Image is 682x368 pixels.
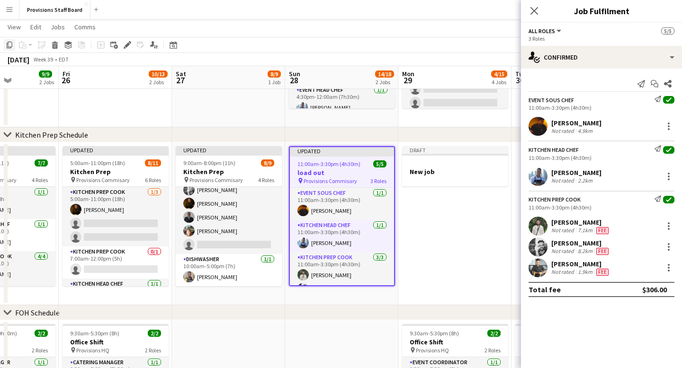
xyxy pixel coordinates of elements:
[529,146,579,153] div: Kitchen Head Chef
[529,96,574,104] div: Event Sous Chef
[304,177,357,184] span: Provisions Commisary
[39,79,54,86] div: 2 Jobs
[551,260,610,268] div: [PERSON_NAME]
[551,168,601,177] div: [PERSON_NAME]
[39,70,52,78] span: 9/9
[529,27,563,35] button: All roles
[594,227,610,234] div: Crew has different fees then in role
[576,177,594,184] div: 2.2km
[402,146,508,154] div: Draft
[35,159,48,166] span: 7/7
[76,347,109,354] span: Provisions HQ
[149,79,167,86] div: 2 Jobs
[596,269,609,276] span: Fee
[487,330,501,337] span: 2/2
[287,75,300,86] span: 28
[63,187,169,246] app-card-role: Kitchen Prep Cook1/35:00am-11:00pm (18h)[PERSON_NAME]
[661,27,674,35] span: 5/5
[61,75,70,86] span: 26
[576,127,594,134] div: 4.9km
[289,146,395,286] app-job-card: Updated11:00am-3:30pm (4h30m)5/5load out Provisions Commisary3 RolesEvent Sous Chef1/111:00am-3:3...
[297,160,360,167] span: 11:00am-3:30pm (4h30m)
[176,167,282,176] h3: Kitchen Prep
[63,246,169,279] app-card-role: Kitchen Prep Cook0/17:00am-12:00pm (5h)
[376,79,394,86] div: 2 Jobs
[19,0,90,19] button: Provisions Staff Board
[576,268,594,276] div: 1.9km
[529,27,555,35] span: All roles
[70,159,125,166] span: 5:00am-11:00pm (18h)
[63,167,169,176] h3: Kitchen Prep
[145,159,161,166] span: 8/11
[176,254,282,286] app-card-role: Dishwasher1/110:00am-5:00pm (7h)[PERSON_NAME]
[8,55,29,64] div: [DATE]
[529,204,674,211] div: 11:00am-3:30pm (4h30m)
[416,347,449,354] span: Provisions HQ
[35,330,48,337] span: 2/2
[551,127,576,134] div: Not rated
[189,176,243,184] span: Provisions Commisary
[551,239,610,247] div: [PERSON_NAME]
[59,56,69,63] div: EDT
[145,176,161,184] span: 6 Roles
[63,70,70,78] span: Fri
[289,70,300,78] span: Sun
[373,160,386,167] span: 5/5
[521,46,682,69] div: Confirmed
[15,130,88,140] div: Kitchen Prep Schedule
[529,104,674,111] div: 11:00am-3:30pm (4h30m)
[51,23,65,31] span: Jobs
[515,70,526,78] span: Tue
[15,308,60,317] div: FOH Schedule
[551,247,576,255] div: Not rated
[149,70,168,78] span: 10/13
[176,146,282,154] div: Updated
[596,227,609,234] span: Fee
[529,196,581,203] div: Kitchen Prep Cook
[514,75,526,86] span: 30
[268,79,280,86] div: 1 Job
[47,21,69,33] a: Jobs
[76,176,130,184] span: Provisions Commisary
[30,23,41,31] span: Edit
[515,338,621,346] h3: Office Shift
[63,146,169,286] app-job-card: Updated5:00am-11:00pm (18h)8/11Kitchen Prep Provisions Commisary6 RolesKitchen Prep Cook1/35:00am...
[70,330,119,337] span: 9:30am-5:30pm (8h)
[375,70,394,78] span: 14/18
[576,227,594,234] div: 7.1km
[145,347,161,354] span: 2 Roles
[258,176,274,184] span: 4 Roles
[594,268,610,276] div: Crew has different fees then in role
[4,21,25,33] a: View
[289,85,395,117] app-card-role: Event Head Chef1/14:30pm-12:00am (7h30m)[PERSON_NAME]
[551,227,576,234] div: Not rated
[402,146,508,186] app-job-card: DraftNew job
[401,75,414,86] span: 29
[642,285,667,294] div: $306.00
[176,153,282,254] app-card-role: Kitchen Prep Cook5/69:00am-8:00pm (11h)[PERSON_NAME][PERSON_NAME][PERSON_NAME][PERSON_NAME][PERSO...
[261,159,274,166] span: 8/9
[402,70,414,78] span: Mon
[290,147,394,155] div: Updated
[491,70,507,78] span: 4/15
[410,330,459,337] span: 9:30am-5:30pm (8h)
[8,23,21,31] span: View
[485,347,501,354] span: 2 Roles
[31,56,55,63] span: Week 39
[370,177,386,184] span: 3 Roles
[32,176,48,184] span: 4 Roles
[148,330,161,337] span: 2/2
[551,177,576,184] div: Not rated
[174,75,186,86] span: 27
[521,5,682,17] h3: Job Fulfilment
[63,146,169,154] div: Updated
[402,167,508,176] h3: New job
[183,159,235,166] span: 9:00am-8:00pm (11h)
[176,146,282,286] app-job-card: Updated9:00am-8:00pm (11h)8/9Kitchen Prep Provisions Commisary4 Roles[PERSON_NAME]Kitchen Prep Co...
[402,338,508,346] h3: Office Shift
[290,220,394,252] app-card-role: Kitchen Head Chef1/111:00am-3:30pm (4h30m)[PERSON_NAME]
[63,338,169,346] h3: Office Shift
